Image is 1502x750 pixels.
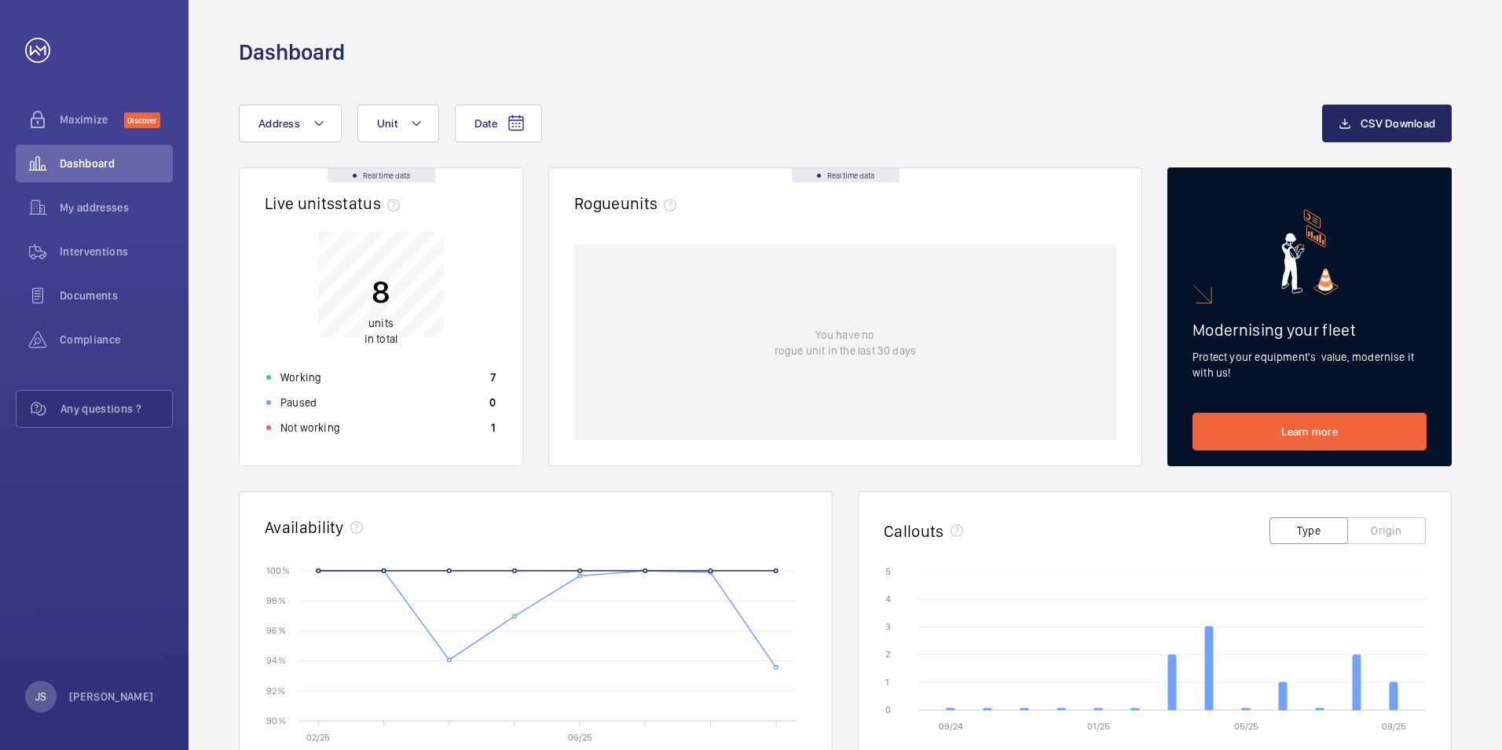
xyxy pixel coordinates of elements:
p: 0 [489,395,496,410]
span: units [621,193,683,213]
h1: Dashboard [239,38,345,67]
text: 94 % [266,655,286,666]
p: JS [35,689,46,704]
h2: Rogue [574,193,683,213]
text: 1 [885,677,889,688]
text: 06/25 [568,732,592,743]
span: Compliance [60,332,173,347]
div: Real time data [328,168,435,182]
p: Not working [280,420,340,436]
p: Protect your equipment's value, modernise it with us! [1192,349,1427,381]
text: 5 [885,566,891,577]
text: 2 [885,649,890,660]
div: Real time data [792,168,899,182]
text: 09/25 [1382,721,1406,732]
h2: Availability [265,517,344,537]
p: 1 [491,420,496,436]
button: Address [239,105,342,142]
p: 7 [490,369,496,385]
span: Unit [377,117,397,130]
p: [PERSON_NAME] [69,689,154,704]
span: Interventions [60,244,173,259]
p: Working [280,369,321,385]
button: Date [455,105,542,142]
span: Discover [124,112,160,128]
span: Address [258,117,300,130]
img: marketing-card.svg [1281,209,1339,295]
text: 3 [885,621,891,632]
p: You have no rogue unit in the last 30 days [775,327,916,358]
span: status [335,193,406,213]
p: Paused [280,395,317,410]
h2: Modernising your fleet [1192,320,1427,340]
button: Unit [357,105,439,142]
p: 8 [365,272,397,311]
span: My addresses [60,200,173,215]
span: Date [474,117,497,130]
span: units [368,317,394,329]
h2: Callouts [884,521,944,541]
span: CSV Download [1361,117,1435,130]
text: 92 % [266,685,285,696]
text: 01/25 [1087,721,1110,732]
span: Maximize [60,112,124,127]
span: Any questions ? [60,401,172,417]
text: 100 % [266,564,290,575]
p: in total [365,315,397,347]
h2: Live units [265,193,406,213]
button: Type [1269,517,1348,544]
text: 09/24 [939,721,963,732]
button: CSV Download [1322,105,1452,142]
text: 96 % [266,625,286,636]
span: Documents [60,288,173,303]
text: 05/25 [1234,721,1258,732]
text: 90 % [266,715,286,726]
button: Origin [1347,517,1426,544]
text: 0 [885,704,891,715]
a: Learn more [1192,413,1427,450]
span: Dashboard [60,156,173,171]
text: 4 [885,594,891,605]
text: 02/25 [306,732,330,743]
text: 98 % [266,595,286,606]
